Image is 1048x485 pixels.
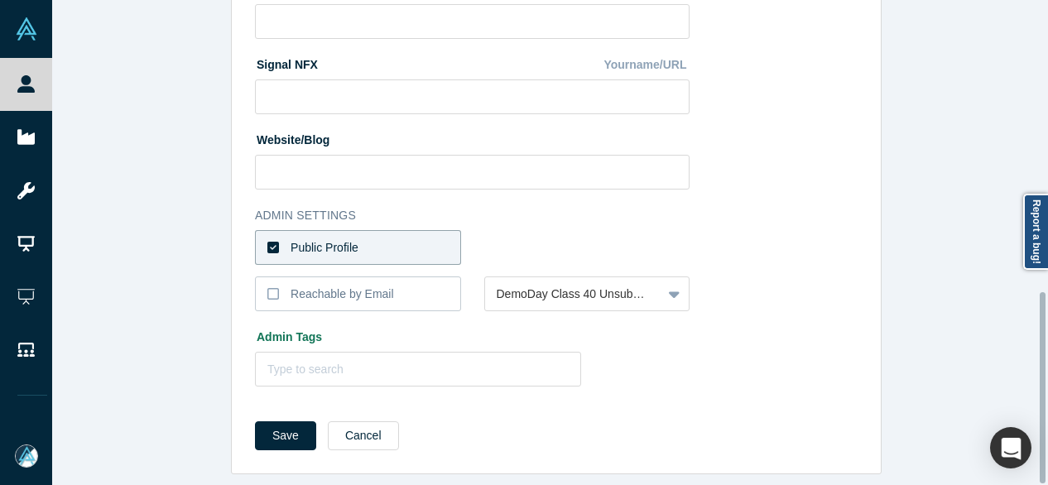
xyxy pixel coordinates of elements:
[603,50,690,79] div: Yourname/URL
[255,323,690,346] label: Admin Tags
[291,239,358,257] div: Public Profile
[255,126,329,149] label: Website/Blog
[255,421,316,450] button: Save
[255,207,690,224] h3: Admin Settings
[1023,194,1048,270] a: Report a bug!
[328,421,399,450] button: Cancel
[15,17,38,41] img: Alchemist Vault Logo
[291,286,394,303] div: Reachable by Email
[255,50,318,74] label: Signal NFX
[15,444,38,468] img: Mia Scott's Account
